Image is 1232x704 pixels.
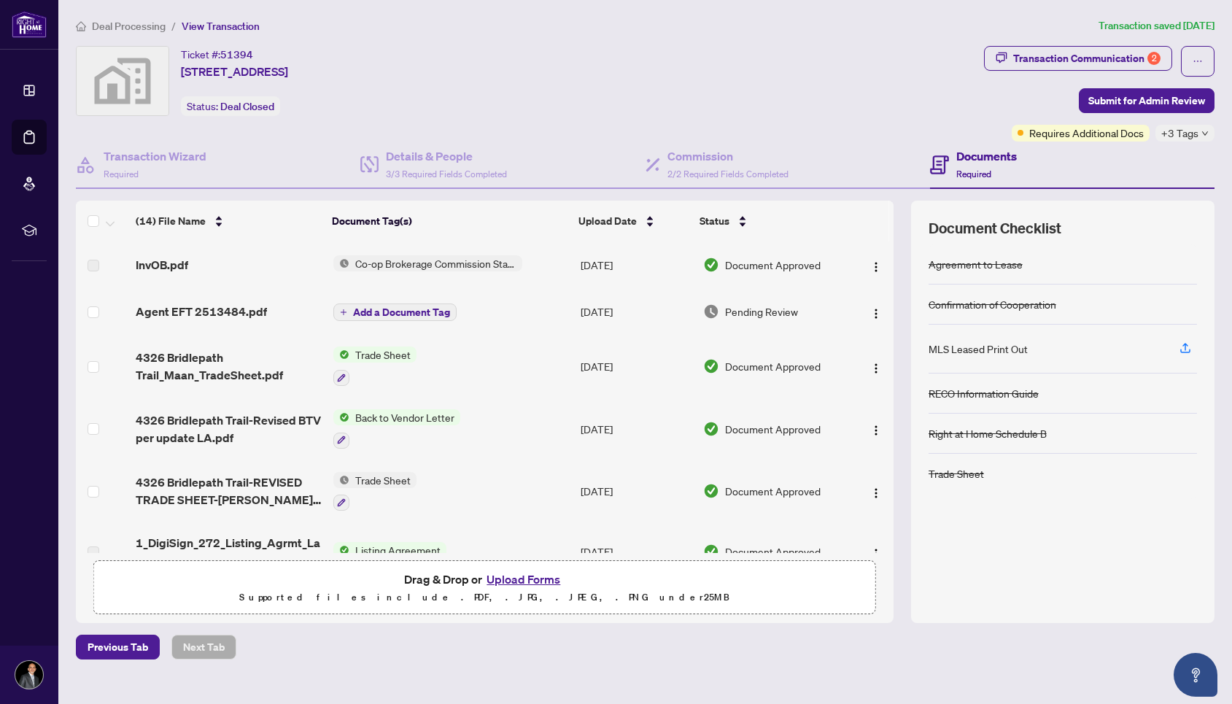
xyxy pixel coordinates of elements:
button: Status IconCo-op Brokerage Commission Statement [333,255,522,271]
img: Status Icon [333,347,349,363]
span: Status [700,213,729,229]
span: Submit for Admin Review [1088,89,1205,112]
button: Status IconTrade Sheet [333,472,417,511]
span: Drag & Drop orUpload FormsSupported files include .PDF, .JPG, .JPEG, .PNG under25MB [94,561,875,615]
img: Logo [870,261,882,273]
img: Logo [870,308,882,320]
th: Document Tag(s) [326,201,572,241]
div: 2 [1147,52,1161,65]
span: 4326 Bridlepath Trail-REVISED TRADE SHEET-[PERSON_NAME] TO REVIEW.pdf [136,473,322,508]
button: Add a Document Tag [333,303,457,322]
button: Previous Tab [76,635,160,659]
div: Status: [181,96,280,116]
div: Trade Sheet [929,465,984,481]
span: Trade Sheet [349,472,417,488]
td: [DATE] [575,460,697,523]
h4: Transaction Wizard [104,147,206,165]
span: Agent EFT 2513484.pdf [136,303,267,320]
td: [DATE] [575,522,697,581]
span: Required [956,169,991,179]
article: Transaction saved [DATE] [1099,18,1214,34]
td: [DATE] [575,288,697,335]
img: Logo [870,487,882,499]
span: Upload Date [578,213,637,229]
span: Trade Sheet [349,347,417,363]
button: Logo [864,355,888,378]
img: Document Status [703,483,719,499]
span: Drag & Drop or [404,570,565,589]
img: Document Status [703,544,719,560]
div: Agreement to Lease [929,256,1023,272]
span: Deal Closed [220,100,274,113]
span: ellipsis [1193,56,1203,66]
img: Status Icon [333,409,349,425]
span: (14) File Name [136,213,206,229]
img: Document Status [703,421,719,437]
span: Listing Agreement [349,542,446,558]
span: Document Approved [725,421,821,437]
td: [DATE] [575,335,697,398]
img: Document Status [703,257,719,273]
span: 3/3 Required Fields Completed [386,169,507,179]
span: Document Checklist [929,218,1061,239]
div: Right at Home Schedule B [929,425,1047,441]
img: Logo [870,548,882,560]
span: Document Approved [725,483,821,499]
span: 1_DigiSign_272_Listing_Agrmt_Landlord_Designated_Rep_Agrmt_Auth_to_Offer_for_Lease_-_PropTx-[PERS... [136,534,322,569]
span: Co-op Brokerage Commission Statement [349,255,522,271]
img: svg%3e [77,47,168,115]
span: Back to Vendor Letter [349,409,460,425]
img: Status Icon [333,542,349,558]
div: RECO Information Guide [929,385,1039,401]
span: Document Approved [725,257,821,273]
span: Required [104,169,139,179]
span: Previous Tab [88,635,148,659]
button: Logo [864,479,888,503]
button: Open asap [1174,653,1217,697]
span: Document Approved [725,358,821,374]
img: logo [12,11,47,38]
td: [DATE] [575,398,697,460]
span: Add a Document Tag [353,307,450,317]
h4: Documents [956,147,1017,165]
img: Status Icon [333,255,349,271]
span: 2/2 Required Fields Completed [667,169,789,179]
h4: Details & People [386,147,507,165]
img: Status Icon [333,472,349,488]
img: Document Status [703,303,719,320]
button: Logo [864,417,888,441]
p: Supported files include .PDF, .JPG, .JPEG, .PNG under 25 MB [103,589,867,606]
h4: Commission [667,147,789,165]
td: [DATE] [575,241,697,288]
th: Status [694,201,845,241]
div: Confirmation of Cooperation [929,296,1056,312]
button: Logo [864,253,888,276]
button: Status IconListing Agreement [333,542,446,558]
li: / [171,18,176,34]
button: Next Tab [171,635,236,659]
button: Upload Forms [482,570,565,589]
div: MLS Leased Print Out [929,341,1028,357]
img: Logo [870,425,882,436]
button: Add a Document Tag [333,303,457,321]
span: InvOB.pdf [136,256,188,274]
span: View Transaction [182,20,260,33]
button: Status IconBack to Vendor Letter [333,409,460,449]
span: home [76,21,86,31]
span: 4326 Bridlepath Trail-Revised BTV per update LA.pdf [136,411,322,446]
th: Upload Date [573,201,694,241]
img: Document Status [703,358,719,374]
span: Pending Review [725,303,798,320]
img: Logo [870,363,882,374]
button: Logo [864,300,888,323]
button: Status IconTrade Sheet [333,347,417,386]
button: Transaction Communication2 [984,46,1172,71]
div: Transaction Communication [1013,47,1161,70]
button: Submit for Admin Review [1079,88,1214,113]
span: +3 Tags [1161,125,1198,142]
th: (14) File Name [130,201,327,241]
span: down [1201,130,1209,137]
div: Ticket #: [181,46,253,63]
span: [STREET_ADDRESS] [181,63,288,80]
span: 51394 [220,48,253,61]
